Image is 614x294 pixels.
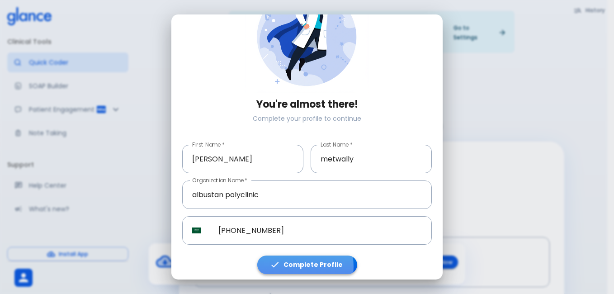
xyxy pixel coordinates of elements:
[189,223,205,239] button: Select country
[257,256,357,274] button: Complete Profile
[182,145,303,173] input: Enter your first name
[311,145,432,173] input: Enter your last name
[208,216,432,245] input: Phone Number
[192,228,201,234] img: unknown
[182,114,432,123] p: Complete your profile to continue
[182,180,432,209] input: Enter your organization name
[182,99,432,110] h3: You're almost there!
